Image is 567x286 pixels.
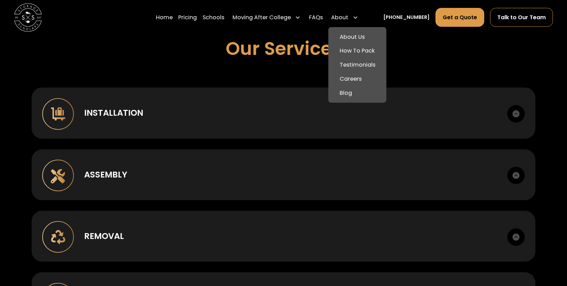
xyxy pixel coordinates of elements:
[331,72,384,86] a: Careers
[331,30,384,44] a: About Us
[328,8,361,27] div: About
[233,13,291,22] div: Moving After College
[156,8,173,27] a: Home
[383,14,430,21] a: [PHONE_NUMBER]
[84,169,127,181] div: Assembly
[84,107,143,119] div: Installation
[84,230,124,243] div: Removal
[203,8,224,27] a: Schools
[331,86,384,100] a: Blog
[490,8,553,27] a: Talk to Our Team
[328,27,386,103] nav: About
[309,8,323,27] a: FAQs
[435,8,485,27] a: Get a Quote
[230,8,304,27] div: Moving After College
[14,3,42,31] img: Storage Scholars main logo
[331,44,384,58] a: How To Pack
[178,8,197,27] a: Pricing
[226,38,342,60] h2: Our Services
[331,13,348,22] div: About
[331,58,384,72] a: Testimonials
